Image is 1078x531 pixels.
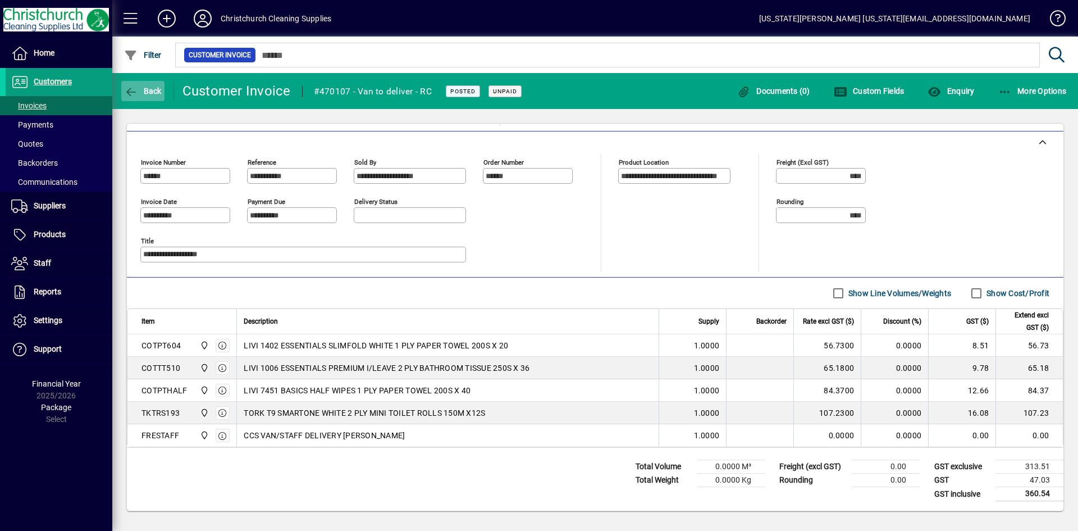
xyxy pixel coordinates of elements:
[121,81,165,101] button: Back
[1003,309,1049,334] span: Extend excl GST ($)
[182,82,291,100] div: Customer Invoice
[996,474,1063,487] td: 47.03
[197,407,210,419] span: Christchurch Cleaning Supplies Ltd
[121,45,165,65] button: Filter
[141,430,179,441] div: FRESTAFF
[141,315,155,328] span: Item
[861,379,928,402] td: 0.0000
[6,39,112,67] a: Home
[831,81,907,101] button: Custom Fields
[846,288,951,299] label: Show Line Volumes/Weights
[801,430,854,441] div: 0.0000
[852,460,920,474] td: 0.00
[929,474,996,487] td: GST
[34,230,66,239] span: Products
[185,8,221,29] button: Profile
[756,315,787,328] span: Backorder
[694,385,720,396] span: 1.0000
[32,379,81,388] span: Financial Year
[244,340,508,351] span: LIVI 1402 ESSENTIALS SLIMFOLD WHITE 1 PLY PAPER TOWEL 200S X 20
[694,407,720,419] span: 1.0000
[801,362,854,374] div: 65.1800
[11,178,77,187] span: Communications
[737,87,810,96] span: Documents (0)
[11,120,53,129] span: Payments
[34,344,62,353] span: Support
[1042,2,1064,39] a: Knowledge Base
[995,81,1070,101] button: More Options
[248,198,285,206] mat-label: Payment due
[141,158,186,166] mat-label: Invoice number
[34,258,51,267] span: Staff
[694,362,720,374] span: 1.0000
[697,474,765,487] td: 0.0000 Kg
[852,474,920,487] td: 0.00
[244,362,529,374] span: LIVI 1006 ESSENTIALS PREMIUM I/LEAVE 2 PLY BATHROOM TISSUE 250S X 36
[124,87,162,96] span: Back
[354,198,398,206] mat-label: Delivery status
[6,192,112,220] a: Suppliers
[928,357,995,379] td: 9.78
[619,158,669,166] mat-label: Product location
[6,278,112,306] a: Reports
[221,10,331,28] div: Christchurch Cleaning Supplies
[774,474,852,487] td: Rounding
[6,249,112,278] a: Staff
[928,334,995,357] td: 8.51
[861,424,928,447] td: 0.0000
[41,403,71,412] span: Package
[450,88,476,95] span: Posted
[759,10,1030,28] div: [US_STATE][PERSON_NAME] [US_STATE][EMAIL_ADDRESS][DOMAIN_NAME]
[314,83,432,101] div: #470107 - Van to deliver - RC
[6,335,112,364] a: Support
[734,81,813,101] button: Documents (0)
[928,402,995,424] td: 16.08
[483,158,524,166] mat-label: Order number
[984,288,1049,299] label: Show Cost/Profit
[197,384,210,397] span: Christchurch Cleaning Supplies Ltd
[493,88,517,95] span: Unpaid
[6,221,112,249] a: Products
[248,158,276,166] mat-label: Reference
[6,134,112,153] a: Quotes
[861,357,928,379] td: 0.0000
[801,385,854,396] div: 84.3700
[6,96,112,115] a: Invoices
[11,158,58,167] span: Backorders
[354,158,376,166] mat-label: Sold by
[6,307,112,335] a: Settings
[776,158,829,166] mat-label: Freight (excl GST)
[141,340,181,351] div: COTPT604
[189,49,251,61] span: Customer Invoice
[995,357,1063,379] td: 65.18
[34,287,61,296] span: Reports
[141,385,187,396] div: COTPTHALF
[244,430,405,441] span: CCS VAN/STAFF DELIVERY [PERSON_NAME]
[928,379,995,402] td: 12.66
[694,340,720,351] span: 1.0000
[861,334,928,357] td: 0.0000
[34,48,54,57] span: Home
[244,407,485,419] span: TORK T9 SMARTONE WHITE 2 PLY MINI TOILET ROLLS 150M X12S
[197,429,210,442] span: Christchurch Cleaning Supplies Ltd
[6,173,112,192] a: Communications
[141,198,177,206] mat-label: Invoice date
[34,77,72,86] span: Customers
[630,474,697,487] td: Total Weight
[929,460,996,474] td: GST exclusive
[244,385,471,396] span: LIVI 7451 BASICS HALF WIPES 1 PLY PAPER TOWEL 200S X 40
[929,487,996,501] td: GST inclusive
[801,407,854,419] div: 107.2300
[995,424,1063,447] td: 0.00
[996,487,1063,501] td: 360.54
[124,51,162,60] span: Filter
[6,153,112,173] a: Backorders
[996,460,1063,474] td: 313.51
[141,237,154,245] mat-label: Title
[998,87,1067,96] span: More Options
[774,460,852,474] td: Freight (excl GST)
[995,402,1063,424] td: 107.23
[6,115,112,134] a: Payments
[834,87,905,96] span: Custom Fields
[803,315,854,328] span: Rate excl GST ($)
